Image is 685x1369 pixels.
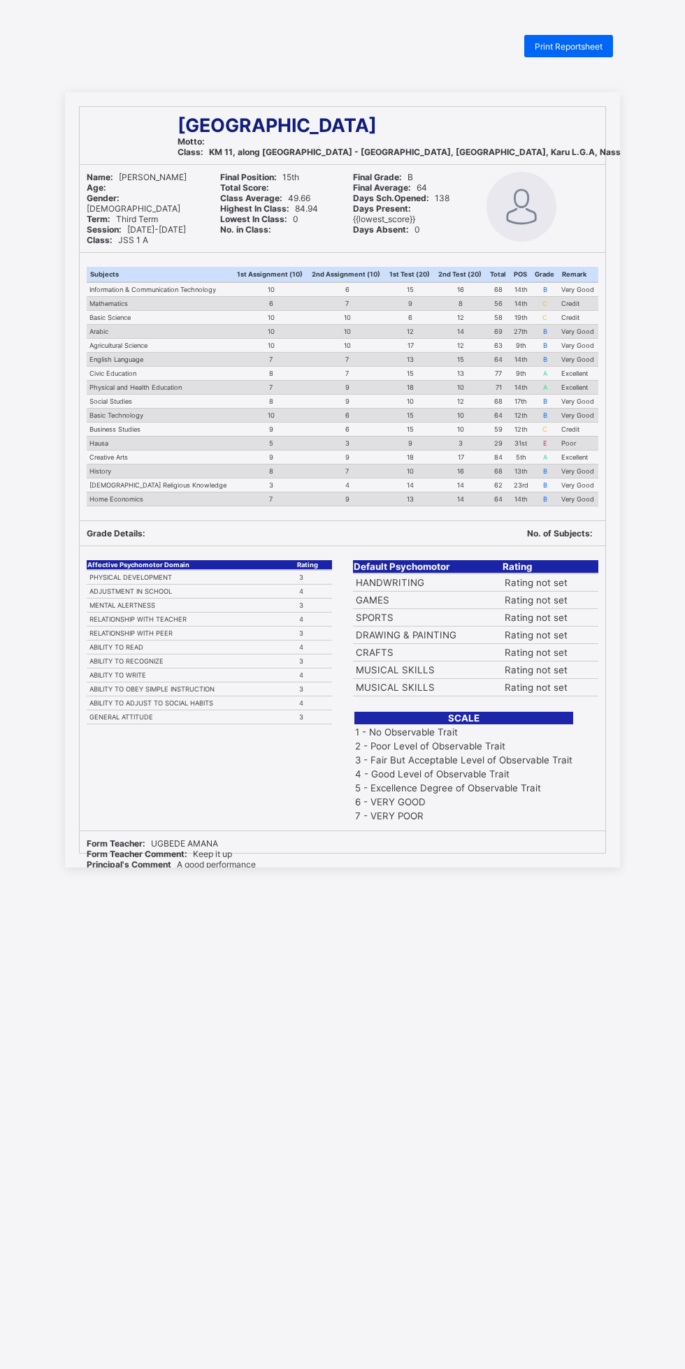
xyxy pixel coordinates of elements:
[296,613,332,627] td: 4
[87,464,233,478] td: History
[354,768,573,780] td: 4 - Good Level of Observable Trait
[531,353,558,367] td: B
[296,560,332,570] th: Rating
[558,311,598,325] td: Credit
[353,661,502,679] td: MUSICAL SKILLS
[296,585,332,599] td: 4
[531,478,558,492] td: B
[178,147,676,157] span: KM 11, along [GEOGRAPHIC_DATA] - [GEOGRAPHIC_DATA], [GEOGRAPHIC_DATA], Karu L.G.A, Nassarawa State.,
[87,193,180,214] span: [DEMOGRAPHIC_DATA]
[386,492,435,506] td: 13
[353,203,417,224] span: {{lowest_score}}
[87,214,158,224] span: Third Term
[87,654,296,668] td: ABILITY TO RECOGNIZE
[354,754,573,766] td: 3 - Fair But Acceptable Level of Observable Trait
[531,437,558,451] td: E
[87,381,233,395] td: Physical and Health Education
[386,381,435,395] td: 18
[558,464,598,478] td: Very Good
[502,661,598,679] td: Rating not set
[87,235,148,245] span: JSS 1 A
[87,668,296,682] td: ABILITY TO WRITE
[353,592,502,609] td: GAMES
[308,267,386,282] th: 2nd Assignment (10)
[87,267,233,282] th: Subjects
[87,224,122,235] b: Session:
[87,627,296,640] td: RELATIONSHIP WITH PEER
[486,353,510,367] td: 64
[531,367,558,381] td: A
[87,437,233,451] td: Hausa
[510,464,531,478] td: 13th
[510,395,531,409] td: 17th
[308,409,386,423] td: 6
[87,297,233,311] td: Mathematics
[558,478,598,492] td: Very Good
[510,282,531,297] td: 14th
[178,147,203,157] b: Class:
[353,644,502,661] td: CRAFTS
[486,297,510,311] td: 56
[354,740,573,752] td: 2 - Poor Level of Observable Trait
[486,339,510,353] td: 63
[435,367,486,381] td: 13
[296,599,332,613] td: 3
[87,560,296,570] th: Affective Psychomotor Domain
[558,492,598,506] td: Very Good
[87,696,296,710] td: ABILITY TO ADJUST TO SOCIAL HABITS
[531,311,558,325] td: C
[486,282,510,297] td: 68
[87,838,145,849] b: Form Teacher:
[531,325,558,339] td: B
[353,573,502,592] td: HANDWRITING
[502,679,598,696] td: Rating not set
[486,395,510,409] td: 68
[87,235,113,245] b: Class:
[486,409,510,423] td: 64
[233,423,308,437] td: 9
[386,451,435,464] td: 18
[296,640,332,654] td: 4
[435,325,486,339] td: 14
[558,297,598,311] td: Credit
[178,114,377,136] span: [GEOGRAPHIC_DATA]
[435,492,486,506] td: 14
[435,267,486,282] th: 2nd Test (20)
[510,325,531,339] td: 27th
[486,311,510,325] td: 58
[435,395,486,409] td: 12
[308,282,386,297] td: 6
[87,193,120,203] b: Gender:
[87,395,233,409] td: Social Studies
[308,451,386,464] td: 9
[502,592,598,609] td: Rating not set
[558,367,598,381] td: Excellent
[558,423,598,437] td: Credit
[87,325,233,339] td: Arabic
[558,395,598,409] td: Very Good
[510,311,531,325] td: 19th
[233,339,308,353] td: 10
[308,339,386,353] td: 10
[220,182,269,193] b: Total Score:
[510,297,531,311] td: 14th
[296,696,332,710] td: 4
[87,599,296,613] td: MENTAL ALERTNESS
[308,464,386,478] td: 7
[486,367,510,381] td: 77
[386,311,435,325] td: 6
[220,193,310,203] span: 49.66
[531,282,558,297] td: B
[233,437,308,451] td: 5
[386,395,435,409] td: 10
[558,339,598,353] td: Very Good
[296,627,332,640] td: 3
[353,609,502,627] td: SPORTS
[558,282,598,297] td: Very Good
[486,423,510,437] td: 59
[531,297,558,311] td: C
[308,492,386,506] td: 9
[220,214,287,224] b: Lowest In Class:
[502,560,598,573] th: Rating
[87,570,296,585] td: PHYSICAL DEVELOPMENT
